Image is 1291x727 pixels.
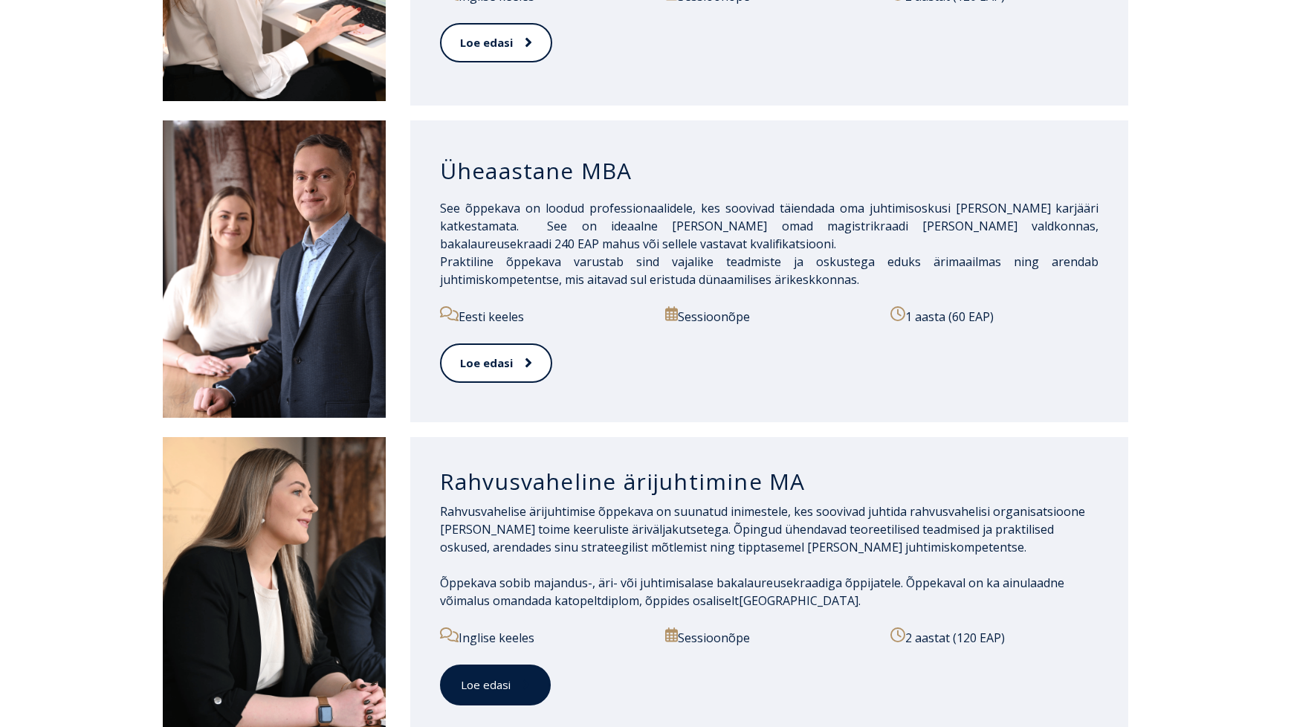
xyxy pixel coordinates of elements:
[440,575,903,591] span: Õppekava sobib majandus-, äri- või juhtimisalase bakalaureusekraadiga õppijatele.
[440,627,648,647] p: Inglise keeles
[440,665,551,705] a: Loe edasi
[568,592,639,609] span: topeltdiplom
[739,592,858,609] span: [GEOGRAPHIC_DATA]
[440,306,648,326] p: Eesti keeles
[665,627,873,647] p: Sessioonõpe
[890,306,1099,326] p: 1 aasta (60 EAP)
[440,200,1099,252] span: See õppekava on loodud professionaalidele, kes soovivad täiendada oma juhtimisoskusi [PERSON_NAME...
[440,468,1099,496] h3: Rahvusvaheline ärijuhtimine MA
[440,157,1099,185] h3: Üheaastane MBA
[163,120,386,418] img: DSC_1995
[890,627,1099,647] p: 2 aastat (120 EAP)
[639,592,739,609] span: , õppides osaliselt
[440,23,552,62] a: Loe edasi
[665,306,873,326] p: Sessioonõpe
[440,575,1064,609] span: Õppekaval on ka ainulaadne võimalus omandada ka
[858,592,861,609] span: .
[440,253,1099,288] span: Praktiline õppekava varustab sind vajalike teadmiste ja oskustega eduks ärimaailmas ning arendab ...
[440,343,552,383] a: Loe edasi
[440,503,1085,555] span: Rahvusvahelise ärijuhtimise õppekava on suunatud inimestele, kes soovivad juhtida rahvusvahelisi ...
